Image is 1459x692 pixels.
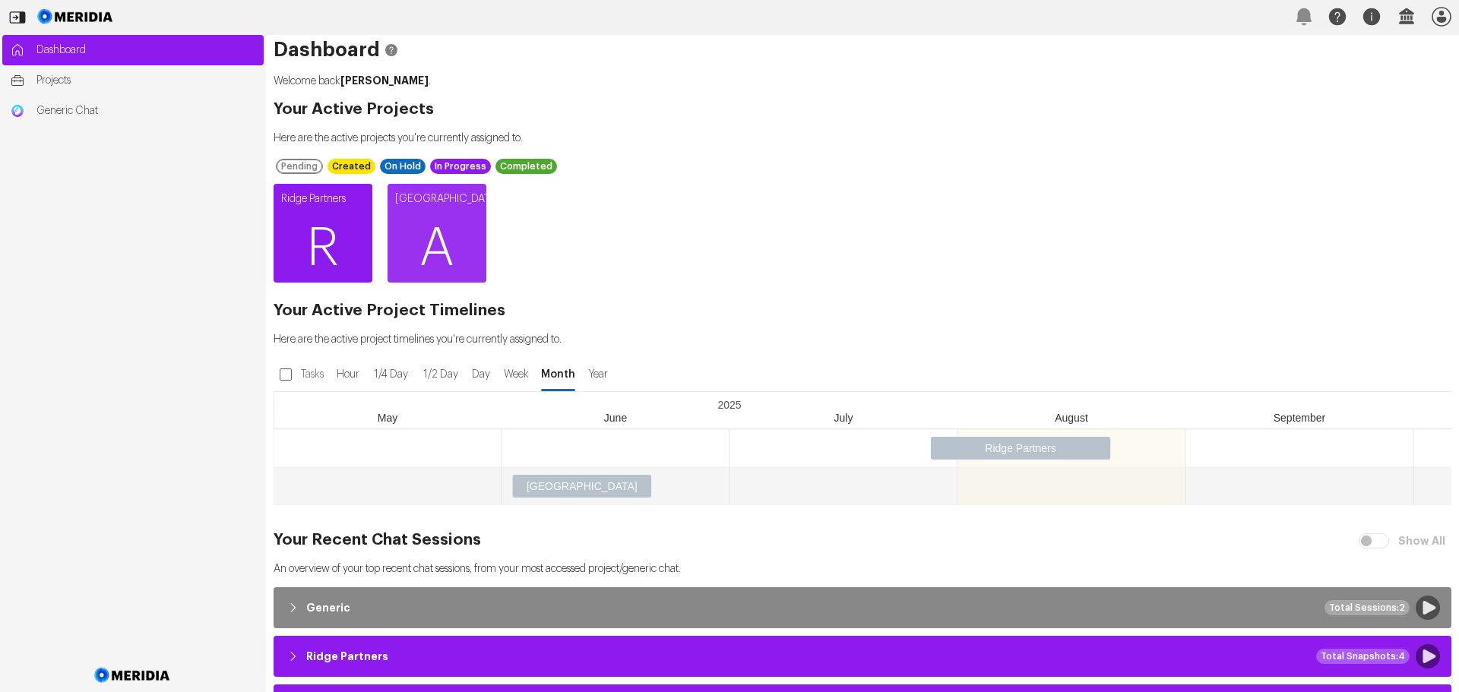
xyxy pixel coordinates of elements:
[36,43,256,58] span: Dashboard
[500,367,532,382] span: Week
[380,159,426,174] div: On Hold
[274,102,1451,117] h2: Your Active Projects
[540,367,577,382] span: Month
[340,75,429,86] strong: [PERSON_NAME]
[298,361,330,388] label: Tasks
[495,159,557,174] div: Completed
[274,203,372,294] span: R
[274,561,1451,577] p: An overview of your top recent chat sessions, from your most accessed project/generic chat.
[10,103,25,118] img: Generic Chat
[274,303,1451,318] h2: Your Active Project Timelines
[388,184,486,283] a: [GEOGRAPHIC_DATA]A
[36,103,256,118] span: Generic Chat
[274,73,1451,89] p: Welcome back .
[274,532,1451,548] h2: Your Recent Chat Sessions
[274,184,372,283] a: Ridge PartnersR
[2,65,264,96] a: Projects
[36,73,256,88] span: Projects
[274,332,1451,347] p: Here are the active project timelines you're currently assigned to.
[388,203,486,294] span: A
[274,43,1451,58] h1: Dashboard
[584,367,612,382] span: Year
[2,96,264,126] a: Generic ChatGeneric Chat
[1324,600,1410,615] div: Total Sessions: 2
[92,659,173,692] img: Meridia Logo
[1316,649,1410,664] div: Total Snapshots: 4
[430,159,491,174] div: In Progress
[419,367,461,382] span: 1/2 Day
[469,367,492,382] span: Day
[1395,527,1451,555] label: Show All
[328,159,375,174] div: Created
[274,131,1451,146] p: Here are the active projects you're currently assigned to.
[277,640,1448,673] button: Ridge PartnersTotal Snapshots:4
[277,591,1448,624] button: GenericTotal Sessions:2
[2,35,264,65] a: Dashboard
[276,159,323,174] div: Pending
[334,367,362,382] span: Hour
[370,367,412,382] span: 1/4 Day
